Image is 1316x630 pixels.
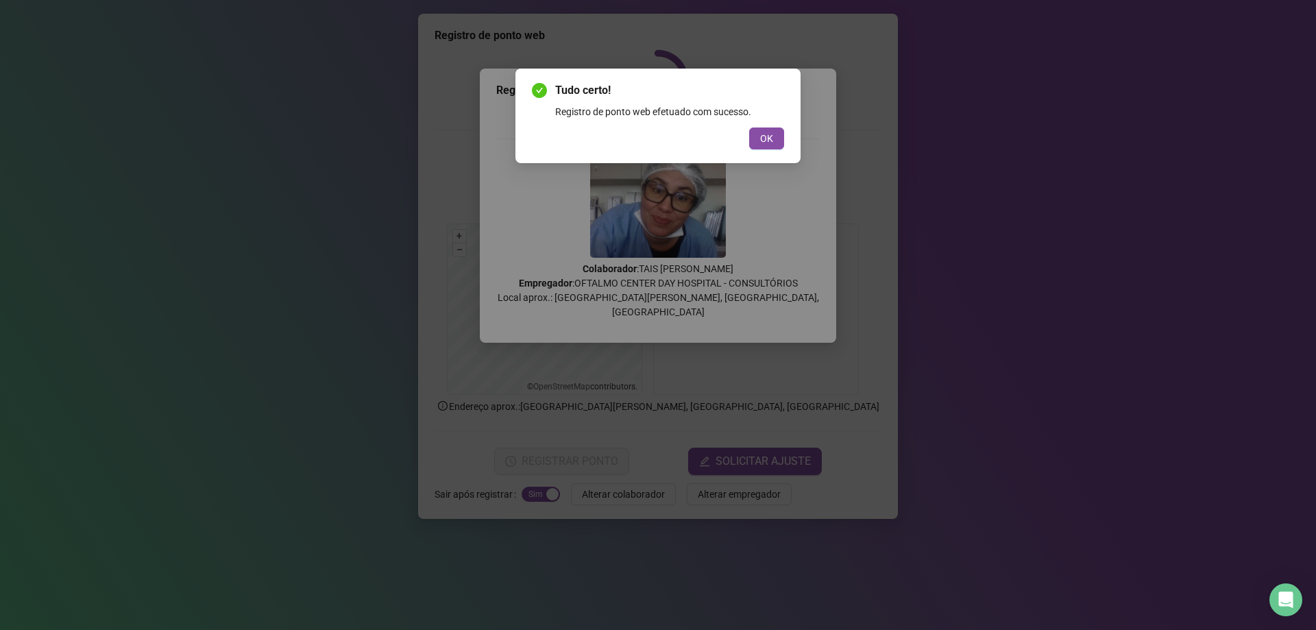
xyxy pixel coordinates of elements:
div: Registro de ponto web efetuado com sucesso. [555,104,784,119]
span: Tudo certo! [555,82,784,99]
span: OK [760,131,773,146]
span: check-circle [532,83,547,98]
button: OK [749,128,784,149]
div: Open Intercom Messenger [1269,583,1302,616]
